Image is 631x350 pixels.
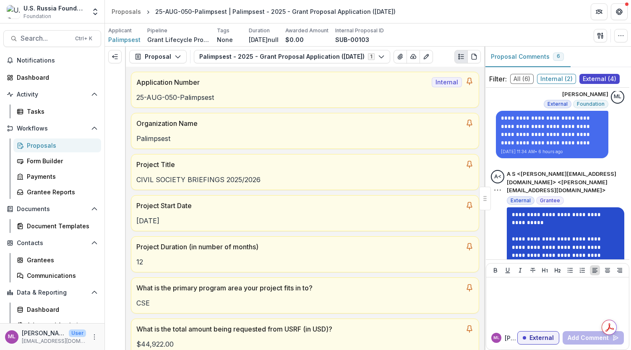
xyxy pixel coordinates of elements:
span: External [548,101,568,107]
span: Activity [17,91,88,98]
button: Partners [591,3,608,20]
p: SUB-00103 [335,35,369,44]
p: [PERSON_NAME] [562,90,608,99]
a: Document Templates [13,219,101,233]
p: [DATE] [136,216,474,226]
a: Application NumberInternal25-AUG-050-Palimpsest [131,72,479,108]
p: Pipeline [147,27,167,34]
p: What is the primary program area your project fits in to? [136,283,462,293]
button: Open Workflows [3,122,101,135]
button: Get Help [611,3,628,20]
p: Duration [249,27,270,34]
a: Advanced Analytics [13,318,101,332]
div: Communications [27,271,94,280]
a: Communications [13,269,101,282]
div: Maria Lvova [8,334,16,340]
button: Open Activity [3,88,101,101]
button: Open Documents [3,202,101,216]
button: Italicize [515,265,525,275]
span: Documents [17,206,88,213]
span: Contacts [17,240,88,247]
button: Align Center [602,265,613,275]
button: Expand left [108,50,122,63]
span: Data & Reporting [17,289,88,296]
div: Maria Lvova [493,336,500,340]
p: Filter: [489,74,507,84]
p: Tags [217,27,229,34]
div: Grantee Reports [27,188,94,196]
p: [PERSON_NAME] [22,329,65,337]
nav: breadcrumb [108,5,399,18]
div: Document Templates [27,222,94,230]
img: U.S. Russia Foundation [7,5,20,18]
button: More [89,332,99,342]
button: Underline [503,265,513,275]
p: Applicant [108,27,132,34]
span: Palimpsest [108,35,141,44]
div: Advanced Analytics [27,321,94,329]
button: Open Data & Reporting [3,286,101,299]
p: 12 [136,257,474,267]
p: [DATE] 11:34 AM • 6 hours ago [501,149,603,155]
span: External ( 4 ) [579,74,620,84]
button: Notifications [3,54,101,67]
span: 6 [557,53,560,59]
a: Project TitleCIVIL SOCIETY BRIEFINGS 2025/2026 [131,154,479,190]
button: Align Left [590,265,600,275]
button: Align Right [615,265,625,275]
div: Grantees [27,256,94,264]
div: Tasks [27,107,94,116]
button: View Attached Files [394,50,407,63]
a: Payments [13,170,101,183]
p: What is the total amount being requested from USRF (in USD)? [136,324,462,334]
div: Dashboard [17,73,94,82]
span: Foundation [23,13,51,20]
p: Grant Lifecycle Process [147,35,210,44]
div: Proposals [112,7,141,16]
div: A S <fruehling@protonmail.com> <fruehling@protonmail.com> [494,174,501,180]
div: Ctrl + K [73,34,94,43]
div: Form Builder [27,157,94,165]
a: Grantees [13,253,101,267]
p: $44,922.00 [136,339,474,349]
button: Bold [490,265,501,275]
a: Project Duration (in number of months)12 [131,236,479,272]
div: U.S. Russia Foundation [23,4,86,13]
div: Dashboard [27,305,94,314]
span: Workflows [17,125,88,132]
button: Bullet List [565,265,575,275]
a: Proposals [108,5,144,18]
span: All ( 6 ) [510,74,534,84]
p: 25-AUG-050-Palimpsest [136,92,474,102]
p: Project Duration (in number of months) [136,242,462,252]
p: Palimpsest [136,133,474,144]
p: Application Number [136,77,428,87]
span: Foundation [577,101,605,107]
a: What is the primary program area your project fits in to?CSE [131,277,479,313]
button: Heading 1 [540,265,550,275]
span: Internal [432,77,462,87]
span: External [511,198,531,204]
p: External [529,334,554,342]
p: $0.00 [285,35,304,44]
button: Plaintext view [454,50,468,63]
p: None [217,35,233,44]
span: Search... [21,34,70,42]
div: 25-AUG-050-Palimpsest | Palimpsest - 2025 - Grant Proposal Application ([DATE]) [155,7,396,16]
div: Maria Lvova [614,94,621,99]
p: Project Title [136,159,462,170]
button: Strike [528,265,538,275]
p: [EMAIL_ADDRESS][DOMAIN_NAME] [22,337,86,345]
button: Proposal [129,50,187,63]
a: Proposals [13,138,101,152]
button: Proposal Comments [484,47,571,67]
p: Project Start Date [136,201,462,211]
a: Grantee Reports [13,185,101,199]
button: Palimpsest - 2025 - Grant Proposal Application ([DATE])1 [194,50,390,63]
p: [PERSON_NAME] [505,334,517,342]
button: Options [493,186,502,194]
button: External [517,331,559,345]
button: Ordered List [577,265,587,275]
button: Open Contacts [3,236,101,250]
span: Grantee [540,198,560,204]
